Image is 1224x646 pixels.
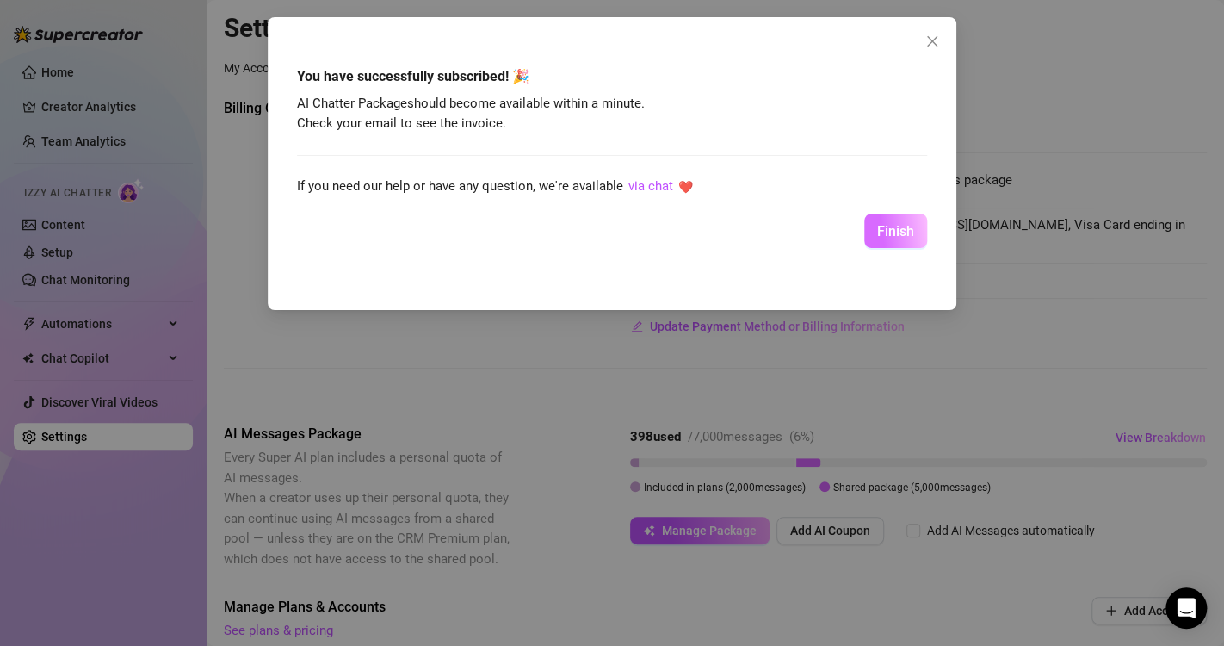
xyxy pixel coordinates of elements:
[297,66,927,87] h5: You have successfully subscribed! 🎉
[918,34,946,48] span: Close
[678,177,693,196] div: ❤️
[1165,587,1207,629] div: Open Intercom Messenger
[925,34,939,48] span: close
[628,178,673,194] a: via chat
[297,178,623,194] span: If you need our help or have any question, we're available
[864,214,927,248] button: Finish
[297,96,645,132] span: AI Chatter Package should become available within a minute. Check your email to see the invoice.
[877,223,914,239] span: Finish
[918,28,946,55] button: Close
